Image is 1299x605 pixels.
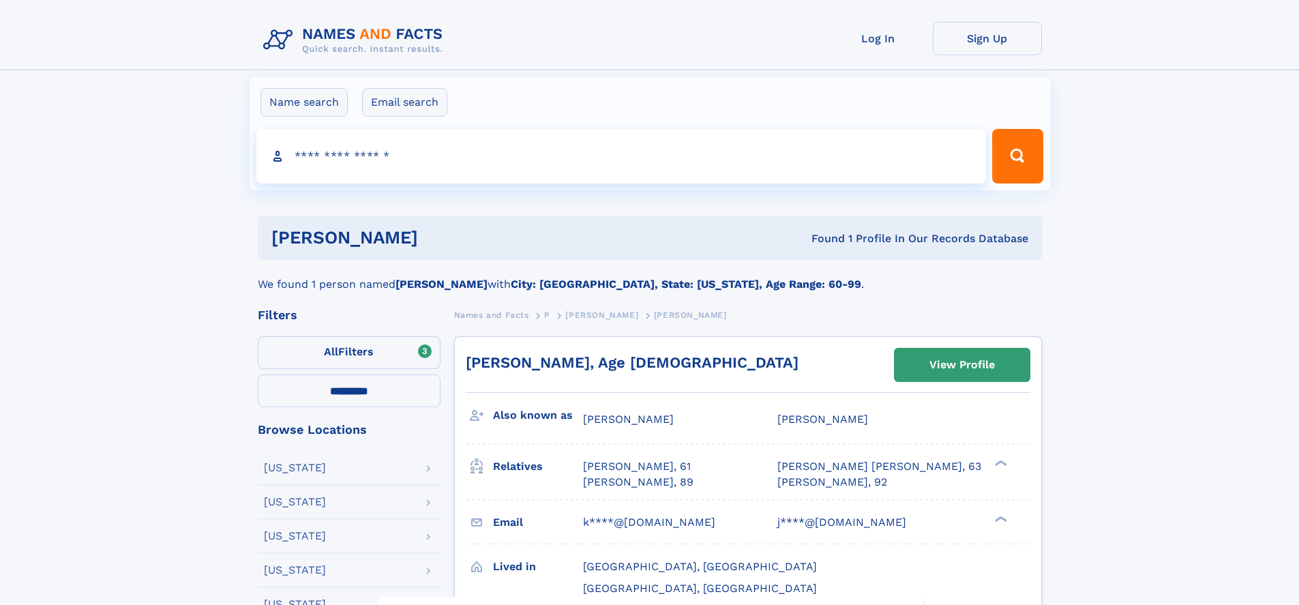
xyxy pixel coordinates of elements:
[493,455,583,478] h3: Relatives
[614,231,1028,246] div: Found 1 Profile In Our Records Database
[258,309,441,321] div: Filters
[991,459,1008,468] div: ❯
[324,345,338,358] span: All
[544,306,550,323] a: P
[466,354,798,371] a: [PERSON_NAME], Age [DEMOGRAPHIC_DATA]
[260,88,348,117] label: Name search
[583,582,817,595] span: [GEOGRAPHIC_DATA], [GEOGRAPHIC_DATA]
[258,336,441,369] label: Filters
[395,278,488,291] b: [PERSON_NAME]
[777,475,887,490] a: [PERSON_NAME], 92
[258,22,454,59] img: Logo Names and Facts
[777,459,981,474] a: [PERSON_NAME] [PERSON_NAME], 63
[583,475,693,490] a: [PERSON_NAME], 89
[256,129,987,183] input: search input
[544,310,550,320] span: P
[258,424,441,436] div: Browse Locations
[454,306,529,323] a: Names and Facts
[777,413,868,426] span: [PERSON_NAME]
[271,229,615,246] h1: [PERSON_NAME]
[264,497,326,507] div: [US_STATE]
[654,310,727,320] span: [PERSON_NAME]
[493,404,583,427] h3: Also known as
[583,459,691,474] a: [PERSON_NAME], 61
[264,531,326,542] div: [US_STATE]
[824,22,933,55] a: Log In
[493,555,583,578] h3: Lived in
[933,22,1042,55] a: Sign Up
[583,560,817,573] span: [GEOGRAPHIC_DATA], [GEOGRAPHIC_DATA]
[929,349,995,381] div: View Profile
[362,88,447,117] label: Email search
[991,514,1008,523] div: ❯
[992,129,1043,183] button: Search Button
[264,462,326,473] div: [US_STATE]
[565,310,638,320] span: [PERSON_NAME]
[895,349,1030,381] a: View Profile
[511,278,861,291] b: City: [GEOGRAPHIC_DATA], State: [US_STATE], Age Range: 60-99
[264,565,326,576] div: [US_STATE]
[493,511,583,534] h3: Email
[258,260,1042,293] div: We found 1 person named with .
[565,306,638,323] a: [PERSON_NAME]
[583,413,674,426] span: [PERSON_NAME]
